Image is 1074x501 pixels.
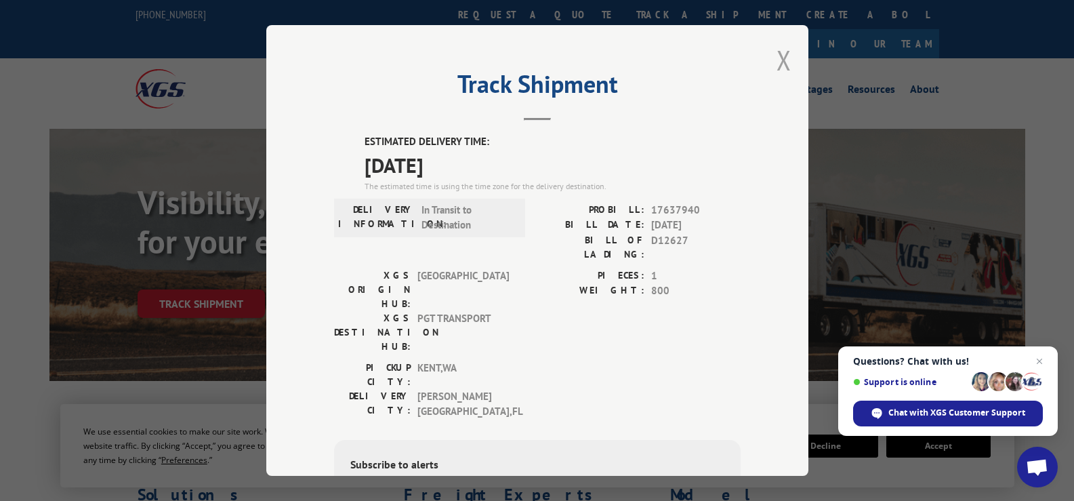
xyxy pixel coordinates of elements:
span: PGT TRANSPORT [417,311,509,354]
label: XGS DESTINATION HUB: [334,311,411,354]
span: Questions? Chat with us! [853,356,1043,367]
span: 17637940 [651,203,741,218]
label: PICKUP CITY: [334,361,411,389]
span: Close chat [1031,353,1048,369]
h2: Track Shipment [334,75,741,100]
div: Subscribe to alerts [350,456,724,476]
span: [DATE] [651,218,741,233]
span: D12627 [651,233,741,262]
label: PROBILL: [537,203,644,218]
div: Chat with XGS Customer Support [853,401,1043,426]
span: 800 [651,283,741,299]
span: [DATE] [365,150,741,180]
span: In Transit to Destination [421,203,513,233]
label: DELIVERY INFORMATION: [338,203,415,233]
label: ESTIMATED DELIVERY TIME: [365,134,741,150]
span: Chat with XGS Customer Support [888,407,1025,419]
span: [GEOGRAPHIC_DATA] [417,268,509,311]
div: The estimated time is using the time zone for the delivery destination. [365,180,741,193]
label: BILL OF LADING: [537,233,644,262]
div: Open chat [1017,447,1058,487]
label: BILL DATE: [537,218,644,233]
span: 1 [651,268,741,284]
label: WEIGHT: [537,283,644,299]
label: PIECES: [537,268,644,284]
span: [PERSON_NAME][GEOGRAPHIC_DATA] , FL [417,389,509,420]
span: Support is online [853,377,967,387]
label: DELIVERY CITY: [334,389,411,420]
span: KENT , WA [417,361,509,389]
button: Close modal [777,42,791,78]
label: XGS ORIGIN HUB: [334,268,411,311]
